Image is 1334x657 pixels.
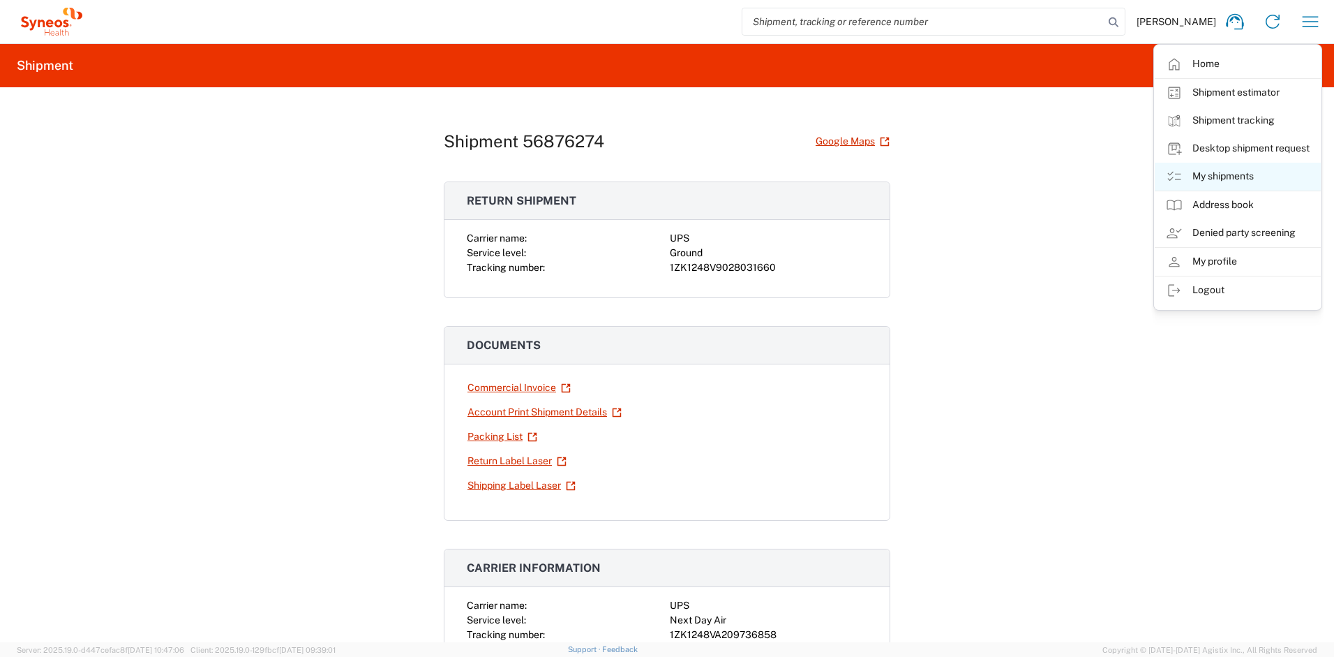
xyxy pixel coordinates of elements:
span: Tracking number: [467,629,545,640]
a: Shipment tracking [1155,107,1321,135]
span: Documents [467,339,541,352]
span: Service level: [467,614,526,626]
a: My profile [1155,248,1321,276]
a: Google Maps [815,129,890,154]
h1: Shipment 56876274 [444,131,604,152]
a: Denied party screening [1155,219,1321,247]
a: Desktop shipment request [1155,135,1321,163]
a: Packing List [467,425,538,449]
a: Home [1155,50,1321,78]
div: Next Day Air [670,613,867,628]
span: Carrier name: [467,600,527,611]
div: 1ZK1248VA209736858 [670,628,867,642]
a: Support [568,645,603,654]
span: Copyright © [DATE]-[DATE] Agistix Inc., All Rights Reserved [1102,644,1317,656]
a: Feedback [602,645,638,654]
h2: Shipment [17,57,73,74]
span: Carrier name: [467,232,527,244]
span: Return shipment [467,194,576,207]
span: [DATE] 09:39:01 [279,646,336,654]
div: 1ZK1248V9028031660 [670,260,867,275]
a: Shipment estimator [1155,79,1321,107]
a: Account Print Shipment Details [467,400,622,425]
div: UPS [670,598,867,613]
a: Address book [1155,191,1321,219]
a: My shipments [1155,163,1321,191]
a: Logout [1155,276,1321,304]
a: Commercial Invoice [467,376,571,400]
span: Server: 2025.19.0-d447cefac8f [17,646,184,654]
a: Shipping Label Laser [467,473,576,498]
span: Client: 2025.19.0-129fbcf [190,646,336,654]
div: Ground [670,246,867,260]
span: [PERSON_NAME] [1137,15,1216,28]
span: Carrier information [467,561,601,575]
a: Return Label Laser [467,449,567,473]
span: Tracking number: [467,262,545,273]
span: Service level: [467,247,526,258]
input: Shipment, tracking or reference number [742,8,1104,35]
div: UPS [670,231,867,246]
span: [DATE] 10:47:06 [128,646,184,654]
